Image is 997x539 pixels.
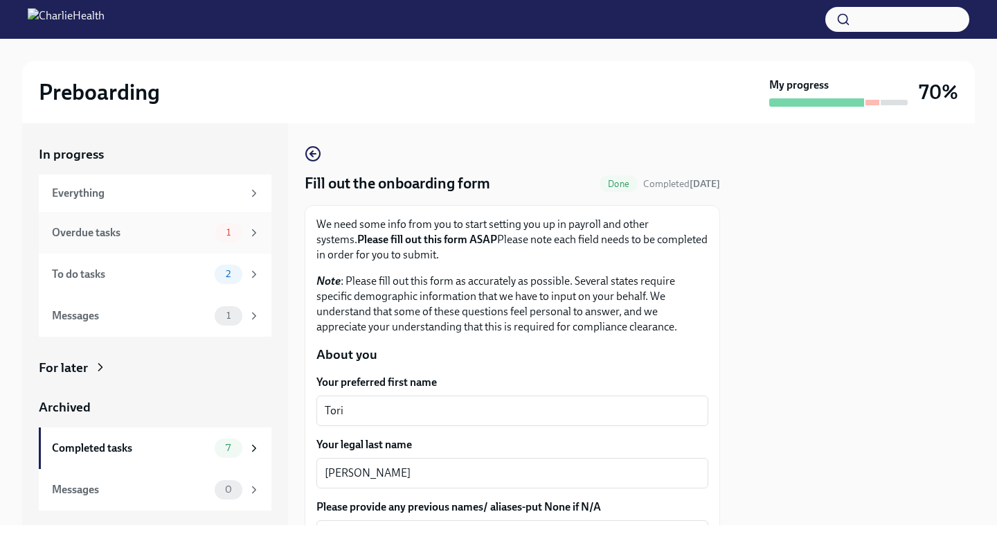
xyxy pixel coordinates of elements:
h2: Preboarding [39,78,160,106]
a: Completed tasks7 [39,427,271,469]
p: About you [316,346,708,364]
label: Please provide any previous names/ aliases-put None if N/A [316,500,708,515]
a: Messages0 [39,469,271,511]
label: Your preferred first name [316,375,708,390]
span: 7 [217,443,239,453]
div: Overdue tasks [52,225,209,240]
span: Completed [643,178,720,190]
div: To do tasks [52,267,209,282]
div: Messages [52,482,209,497]
strong: Please fill out this form ASAP [357,233,497,246]
span: September 29th, 2025 16:33 [643,177,720,191]
p: : Please fill out this form as accurately as possible. Several states require specific demographi... [316,274,708,335]
span: 0 [217,484,240,495]
div: Completed tasks [52,441,209,456]
strong: Note [316,274,341,288]
a: Messages1 [39,295,271,337]
span: 1 [218,310,239,321]
img: CharlieHealth [28,8,105,30]
label: Your legal last name [316,437,708,452]
a: For later [39,359,271,377]
textarea: Tori [325,403,700,419]
div: Everything [52,186,242,201]
strong: My progress [769,78,829,93]
h3: 70% [919,80,958,105]
textarea: [PERSON_NAME] [325,465,700,481]
strong: [DATE] [690,178,720,190]
a: To do tasks2 [39,254,271,295]
a: Overdue tasks1 [39,212,271,254]
span: 1 [218,227,239,238]
h4: Fill out the onboarding form [305,173,490,194]
a: Archived [39,398,271,416]
a: Everything [39,175,271,212]
span: Done [600,179,638,189]
div: For later [39,359,88,377]
span: 2 [217,269,239,279]
a: In progress [39,145,271,164]
div: Messages [52,308,209,324]
p: We need some info from you to start setting you up in payroll and other systems. Please note each... [316,217,708,263]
